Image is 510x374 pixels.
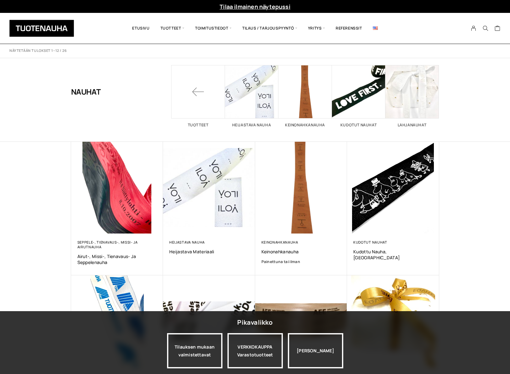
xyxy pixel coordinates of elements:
[190,18,237,39] span: Toimitustiedot
[171,123,225,127] h2: Tuotteet
[288,333,343,368] div: [PERSON_NAME]
[385,123,439,127] h2: Lahjanauhat
[167,333,222,368] a: Tilauksen mukaan valmistettavat
[495,25,501,33] a: Cart
[9,20,74,37] img: Tuotenauha Oy
[77,240,138,249] a: Seppele-, tienavaus-, missi- ja airutnauha
[127,18,155,39] a: Etusivu
[261,249,341,255] a: Keinonahkanauha
[373,26,378,30] img: English
[77,253,157,265] a: Airut-, missi-, tienavaus- ja seppelenauha
[353,240,387,245] a: Kudotut nauhat
[278,123,332,127] h2: Keinonahkanauha
[171,65,225,127] a: Tuotteet
[479,25,491,31] button: Search
[261,259,341,265] a: Painettuna tai ilman
[261,259,300,264] strong: Painettuna tai ilman
[330,18,367,39] a: Referenssit
[332,65,385,127] a: Visit product category Kudotut nauhat
[155,18,190,39] span: Tuotteet
[303,18,330,39] span: Yritys
[225,65,278,127] a: Visit product category Heijastava nauha
[227,333,283,368] div: VERKKOKAUPPA Varastotuotteet
[169,240,205,245] a: Heijastava nauha
[353,249,433,261] a: Kudottu nauha, [GEOGRAPHIC_DATA]
[9,48,67,53] p: Näytetään tulokset 1–12 / 26
[332,123,385,127] h2: Kudotut nauhat
[220,3,290,10] a: Tilaa ilmainen näytepussi
[278,65,332,127] a: Visit product category Keinonahkanauha
[237,18,303,39] span: Tilaus / Tarjouspyyntö
[261,240,298,245] a: Keinonahkanauha
[225,123,278,127] h2: Heijastava nauha
[227,333,283,368] a: VERKKOKAUPPAVarastotuotteet
[385,65,439,127] a: Visit product category Lahjanauhat
[468,25,480,31] a: My Account
[237,317,272,328] div: Pikavalikko
[71,65,101,118] h1: Nauhat
[169,249,249,255] a: Heijastava materiaali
